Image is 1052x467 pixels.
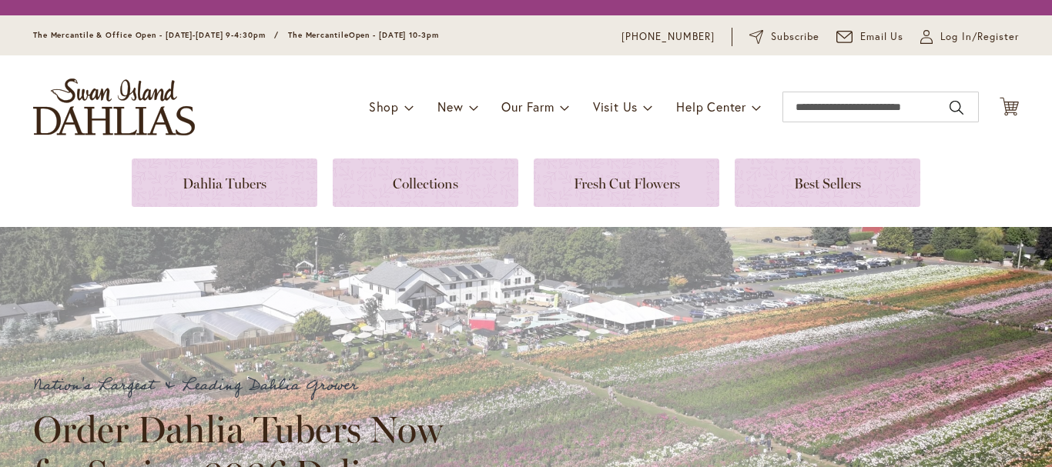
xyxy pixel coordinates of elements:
span: Help Center [676,98,746,115]
span: Shop [369,98,399,115]
a: [PHONE_NUMBER] [621,29,715,45]
a: store logo [33,78,195,135]
span: Visit Us [593,98,638,115]
span: The Mercantile & Office Open - [DATE]-[DATE] 9-4:30pm / The Mercantile [33,30,349,40]
span: Our Farm [501,98,554,115]
a: Log In/Register [920,29,1019,45]
span: Email Us [860,29,904,45]
p: Nation's Largest & Leading Dahlia Grower [33,373,457,399]
a: Subscribe [749,29,819,45]
span: Log In/Register [940,29,1019,45]
span: Subscribe [771,29,819,45]
a: Email Us [836,29,904,45]
span: New [437,98,463,115]
button: Search [950,95,963,120]
span: Open - [DATE] 10-3pm [349,30,439,40]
